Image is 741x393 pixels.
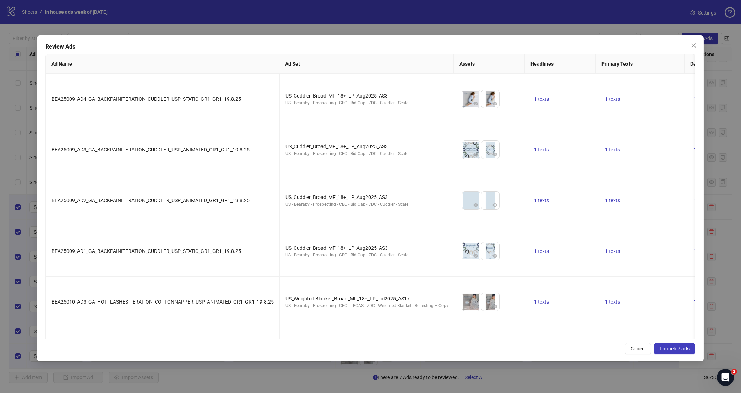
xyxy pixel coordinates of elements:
button: 1 texts [602,196,623,205]
span: BEA25009_AD2_GA_BACKPAINITERATION_CUDDLER_USP_ANIMATED_GR1_GR1_19.8.25 [51,198,250,203]
button: 1 texts [531,298,552,306]
button: 1 texts [531,247,552,255]
th: Assets [454,54,525,74]
button: Preview [491,150,499,159]
div: US - Bearaby - Prospecting - CBO - TROAS - 7DC - Weighted Blanket - Re-testing – Copy [285,303,448,309]
div: US - Bearaby - Prospecting - CBO - Bid Cap - 7DC - Cuddler - Scale [285,252,448,259]
button: 1 texts [602,145,623,154]
span: 1 texts [605,147,620,153]
span: 1 texts [534,96,549,102]
div: US_Cuddler_Broad_MF_18+_LP_Aug2025_AS3 [285,244,448,252]
div: US_Cuddler_Broad_MF_18+_LP_Aug2025_AS3 [285,143,448,150]
div: US - Bearaby - Prospecting - CBO - Bid Cap - 7DC - Cuddler - Scale [285,201,448,208]
button: 1 texts [691,196,712,205]
span: BEA25010_AD3_GA_HOTFLASHESITERATION_COTTONNAPPER_USP_ANIMATED_GR1_GR1_19.8.25 [51,299,274,305]
button: 1 texts [602,95,623,103]
th: Ad Name [46,54,279,74]
button: 1 texts [531,145,552,154]
span: eye [473,304,478,309]
span: Cancel [631,346,646,352]
button: Preview [472,251,480,260]
span: eye [473,203,478,207]
span: eye [492,203,497,207]
button: Preview [491,251,499,260]
iframe: Intercom live chat [717,369,734,386]
button: Preview [472,150,480,159]
span: 1 texts [694,147,709,153]
img: Asset 1 [462,293,480,311]
button: 1 texts [602,247,623,255]
span: eye [492,304,497,309]
span: BEA25009_AD4_GA_BACKPAINITERATION_CUDDLER_USP_STATIC_GR1_GR1_19.8.25 [51,96,241,102]
img: Asset 2 [481,141,499,159]
span: 1 texts [694,96,709,102]
span: 1 texts [605,198,620,203]
img: Asset 1 [462,90,480,108]
span: eye [492,253,497,258]
div: US_Cuddler_Broad_MF_18+_LP_Aug2025_AS3 [285,193,448,201]
button: Preview [491,201,499,209]
img: Asset 2 [481,90,499,108]
button: 1 texts [691,95,712,103]
button: 1 texts [531,95,552,103]
button: Preview [472,302,480,311]
img: Asset 1 [462,141,480,159]
button: Cancel [625,343,652,354]
span: 1 texts [694,299,709,305]
button: Preview [472,201,480,209]
span: Launch 7 ads [660,346,690,352]
img: Asset 2 [481,192,499,209]
img: Asset 2 [481,242,499,260]
span: 1 texts [605,96,620,102]
div: US_Cuddler_Broad_MF_18+_LP_Aug2025_AS3 [285,92,448,100]
button: Close [688,40,700,51]
th: Ad Set [279,54,454,74]
button: Preview [491,99,499,108]
button: 1 texts [602,298,623,306]
div: US - Bearaby - Prospecting - CBO - Bid Cap - 7DC - Cuddler - Scale [285,150,448,157]
button: Preview [491,302,499,311]
span: eye [492,152,497,157]
button: Preview [472,99,480,108]
button: 1 texts [531,196,552,205]
span: 1 texts [605,299,620,305]
th: Headlines [525,54,596,74]
span: 1 texts [534,248,549,254]
span: eye [473,253,478,258]
button: 1 texts [691,247,712,255]
span: BEA25009_AD1_GA_BACKPAINITERATION_CUDDLER_USP_STATIC_GR1_GR1_19.8.25 [51,248,241,254]
div: Review Ads [45,43,695,51]
span: 1 texts [605,248,620,254]
button: 1 texts [691,298,712,306]
th: Primary Texts [596,54,685,74]
span: 1 texts [694,248,709,254]
span: 1 texts [534,198,549,203]
span: 1 texts [534,299,549,305]
div: US_Weighted Blanket_Broad_MF_18+_LP_Jul2025_AS17 [285,295,448,303]
span: 1 texts [534,147,549,153]
div: US - Bearaby - Prospecting - CBO - Bid Cap - 7DC - Cuddler - Scale [285,100,448,106]
img: Asset 1 [462,242,480,260]
span: close [691,43,697,48]
img: Asset 1 [462,192,480,209]
span: eye [492,101,497,106]
button: 1 texts [691,145,712,154]
img: Asset 2 [481,293,499,311]
span: eye [473,101,478,106]
span: 1 texts [694,198,709,203]
button: Launch 7 ads [654,343,696,354]
span: 2 [731,369,737,375]
span: eye [473,152,478,157]
span: BEA25009_AD3_GA_BACKPAINITERATION_CUDDLER_USP_ANIMATED_GR1_GR1_19.8.25 [51,147,250,153]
